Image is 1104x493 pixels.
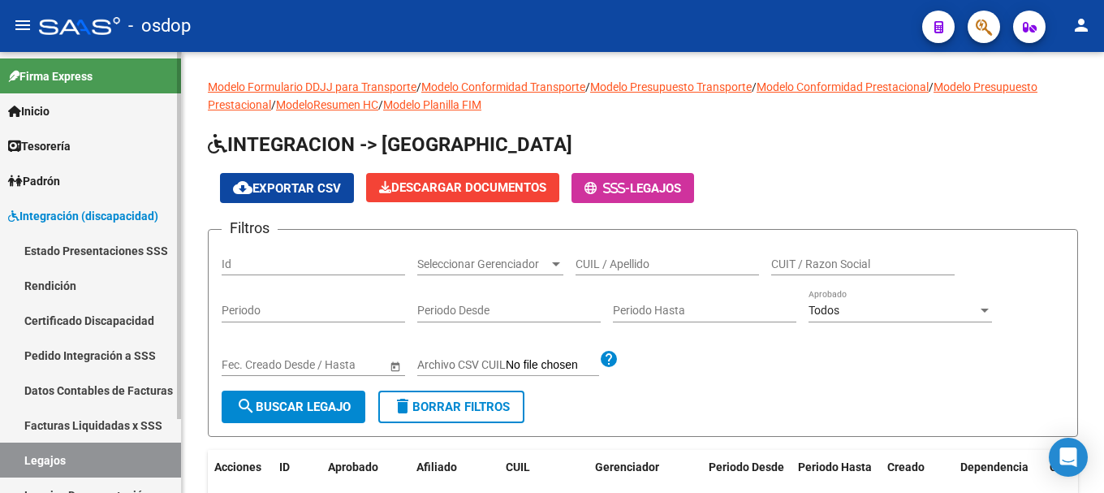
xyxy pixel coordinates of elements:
mat-icon: menu [13,15,32,35]
div: Open Intercom Messenger [1049,438,1088,477]
a: Modelo Conformidad Transporte [421,80,585,93]
span: Padrón [8,172,60,190]
span: Exportar CSV [233,181,341,196]
span: Creado [887,461,925,474]
button: Exportar CSV [220,173,354,203]
span: Buscar Legajo [236,400,351,414]
input: Archivo CSV CUIL [506,358,599,373]
span: Afiliado [416,461,457,474]
mat-icon: help [599,349,619,369]
input: Fecha fin [295,358,374,372]
span: Todos [809,304,839,317]
span: Acciones [214,461,261,474]
span: Periodo Hasta [798,461,872,474]
a: Modelo Planilla FIM [383,98,481,111]
mat-icon: delete [393,396,412,416]
a: Modelo Formulario DDJJ para Transporte [208,80,416,93]
h3: Filtros [222,217,278,240]
button: Descargar Documentos [366,173,559,202]
span: Tesorería [8,137,71,155]
button: Borrar Filtros [378,391,524,423]
span: Firma Express [8,67,93,85]
a: Modelo Presupuesto Transporte [590,80,752,93]
input: Fecha inicio [222,358,281,372]
span: - [584,181,630,196]
span: Seleccionar Gerenciador [417,257,549,271]
span: Gerenciador [595,461,659,474]
a: Modelo Conformidad Prestacional [757,80,929,93]
span: CUIL [506,461,530,474]
mat-icon: cloud_download [233,178,252,197]
span: Inicio [8,102,50,120]
span: Periodo Desde [709,461,784,474]
span: Descargar Documentos [379,180,546,195]
button: Buscar Legajo [222,391,365,423]
span: INTEGRACION -> [GEOGRAPHIC_DATA] [208,133,572,156]
span: Dependencia [960,461,1029,474]
mat-icon: person [1072,15,1091,35]
span: - osdop [128,8,191,44]
span: ID [279,461,290,474]
span: Borrar Filtros [393,400,510,414]
mat-icon: search [236,396,256,416]
span: Integración (discapacidad) [8,207,158,225]
button: Open calendar [386,357,403,374]
span: Archivo CSV CUIL [417,358,506,371]
span: Legajos [630,181,681,196]
span: Aprobado [328,461,378,474]
a: ModeloResumen HC [276,98,378,111]
button: -Legajos [571,173,694,203]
